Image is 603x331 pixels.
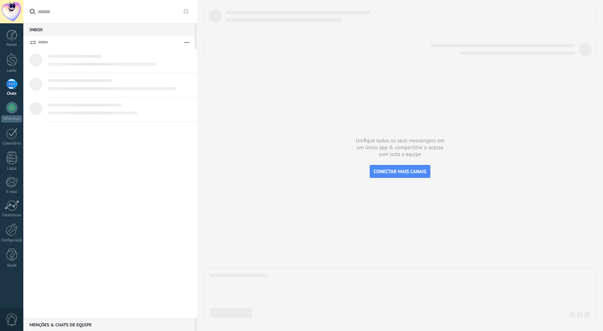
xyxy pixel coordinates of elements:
div: Listas [1,166,22,171]
div: Estatísticas [1,213,22,218]
div: Menções & Chats de equipe [23,318,195,331]
div: WhatsApp [1,115,22,122]
div: Configurações [1,238,22,243]
span: CONECTAR MAIS CANAIS [374,168,426,175]
div: Inbox [23,23,195,36]
div: Chats [1,91,22,96]
div: Painel [1,43,22,47]
button: CONECTAR MAIS CANAIS [370,165,430,178]
div: Calendário [1,141,22,146]
div: Ajuda [1,263,22,268]
div: E-mail [1,190,22,194]
div: Leads [1,68,22,73]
